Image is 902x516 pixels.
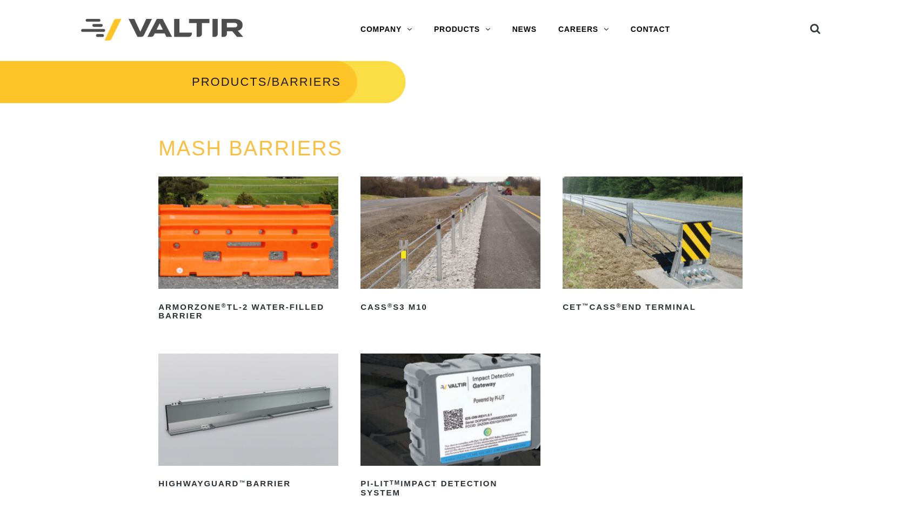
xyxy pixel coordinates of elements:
a: PRODUCTS [192,75,267,89]
h2: CASS S3 M10 [360,298,540,316]
h2: HighwayGuard Barrier [158,476,338,493]
a: HighwayGuard™Barrier [158,354,338,493]
sup: ® [616,302,622,309]
a: CAREERS [547,19,620,40]
a: ArmorZone®TL-2 Water-Filled Barrier [158,176,338,324]
sup: ™ [239,479,246,486]
span: BARRIERS [272,75,341,89]
a: PI-LITTMImpact Detection System [360,354,540,501]
a: MASH BARRIERS [158,137,343,160]
a: PRODUCTS [423,19,502,40]
a: CASS®S3 M10 [360,176,540,316]
sup: TM [390,479,400,486]
img: Valtir [81,19,243,41]
sup: ® [221,302,226,309]
sup: ® [387,302,393,309]
a: CONTACT [620,19,681,40]
sup: ™ [582,302,589,309]
h2: PI-LIT Impact Detection System [360,476,540,501]
h2: CET CASS End Terminal [563,298,743,316]
a: COMPANY [350,19,423,40]
a: CET™CASS®End Terminal [563,176,743,316]
h2: ArmorZone TL-2 Water-Filled Barrier [158,298,338,324]
a: NEWS [502,19,547,40]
